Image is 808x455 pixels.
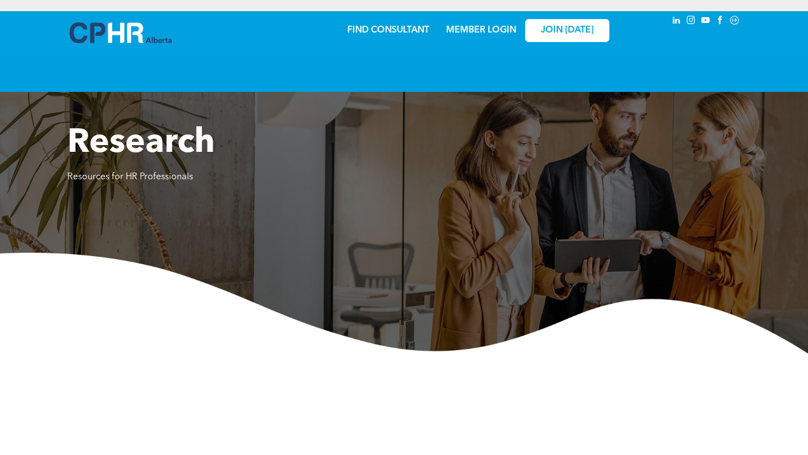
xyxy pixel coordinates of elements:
[685,14,697,29] a: instagram
[70,22,172,43] img: A blue and white logo for cp alberta
[67,173,193,182] span: Resources for HR Professionals
[525,19,609,42] a: JOIN [DATE]
[446,26,516,35] a: MEMBER LOGIN
[347,26,429,35] a: FIND CONSULTANT
[67,127,215,160] span: Research
[728,14,741,29] a: Social network
[714,14,726,29] a: facebook
[541,25,594,36] span: JOIN [DATE]
[670,14,682,29] a: linkedin
[699,14,711,29] a: youtube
